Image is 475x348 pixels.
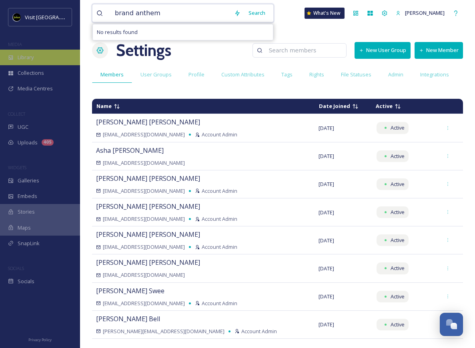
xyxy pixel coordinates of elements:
span: Admin [388,71,403,78]
span: [EMAIL_ADDRESS][DOMAIN_NAME] [103,215,185,223]
a: Privacy Policy [28,334,52,344]
span: Account Admin [202,243,237,251]
a: [PERSON_NAME] [392,5,449,21]
span: Socials [18,278,34,285]
span: Active [391,293,405,300]
span: Asha [PERSON_NAME] [96,146,164,155]
span: Active [391,264,405,272]
span: Custom Attributes [221,71,265,78]
div: 405 [42,139,54,146]
span: Account Admin [202,215,237,223]
span: File Statuses [341,71,371,78]
span: Name [96,102,112,110]
button: New Member [415,42,463,58]
span: SnapLink [18,240,40,247]
span: User Groups [140,71,172,78]
span: UGC [18,123,28,131]
span: No results found [97,28,138,36]
span: Account Admin [241,328,277,335]
span: Account Admin [202,131,237,138]
button: New User Group [355,42,411,58]
span: [PERSON_NAME] [PERSON_NAME] [96,118,200,126]
span: [DATE] [319,293,334,300]
span: [DATE] [319,152,334,160]
span: MEDIA [8,41,22,47]
span: Galleries [18,177,39,184]
span: [PERSON_NAME] [PERSON_NAME] [96,202,200,211]
span: [DATE] [319,180,334,188]
span: Media Centres [18,85,53,92]
span: [EMAIL_ADDRESS][DOMAIN_NAME] [103,187,185,195]
a: What's New [305,8,345,19]
span: Members [100,71,124,78]
span: SOCIALS [8,265,24,271]
span: Active [391,124,405,132]
span: [EMAIL_ADDRESS][DOMAIN_NAME] [103,131,185,138]
input: Search your library [111,4,230,22]
span: Embeds [18,192,37,200]
span: Active [391,180,405,188]
span: Stories [18,208,35,216]
td: Sort ascending [315,99,371,113]
span: Active [391,152,405,160]
span: Active [391,236,405,244]
span: [DATE] [319,237,334,244]
img: VISIT%20DETROIT%20LOGO%20-%20BLACK%20BACKGROUND.png [13,13,21,21]
span: [DATE] [319,265,334,272]
td: Sort descending [437,103,463,110]
span: [PERSON_NAME] [PERSON_NAME] [96,258,200,267]
span: [EMAIL_ADDRESS][DOMAIN_NAME] [103,243,185,251]
span: Date Joined [319,102,350,110]
span: Account Admin [202,300,237,307]
span: WIDGETS [8,164,26,170]
span: Collections [18,69,44,77]
span: Privacy Policy [28,337,52,342]
span: [DATE] [319,209,334,216]
span: [PERSON_NAME] [PERSON_NAME] [96,230,200,239]
span: Profile [188,71,204,78]
input: Search members [265,42,342,58]
span: Uploads [18,139,38,146]
td: Sort descending [372,99,436,113]
span: Visit [GEOGRAPHIC_DATA] [25,13,87,21]
span: Maps [18,224,31,232]
span: [PERSON_NAME] [PERSON_NAME] [96,174,200,183]
span: [PERSON_NAME] Swee [96,286,164,295]
span: Active [391,321,405,328]
h1: Settings [116,38,171,62]
td: Sort descending [92,99,314,113]
div: Search [245,5,269,21]
span: [EMAIL_ADDRESS][DOMAIN_NAME] [103,159,185,167]
span: [PERSON_NAME] [405,9,445,16]
span: Active [376,102,393,110]
span: Active [391,208,405,216]
span: [PERSON_NAME] Bell [96,314,160,323]
span: [EMAIL_ADDRESS][DOMAIN_NAME] [103,271,185,279]
span: Account Admin [202,187,237,195]
button: Open Chat [440,313,463,336]
span: COLLECT [8,111,25,117]
span: [DATE] [319,124,334,132]
span: [DATE] [319,321,334,328]
span: Rights [309,71,324,78]
span: Library [18,54,34,61]
span: Integrations [420,71,449,78]
span: [EMAIL_ADDRESS][DOMAIN_NAME] [103,300,185,307]
span: [PERSON_NAME][EMAIL_ADDRESS][DOMAIN_NAME] [103,328,224,335]
span: Tags [281,71,293,78]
